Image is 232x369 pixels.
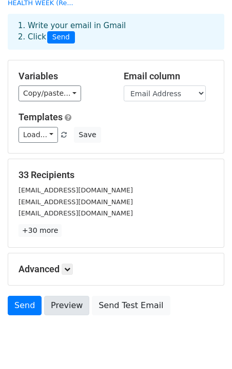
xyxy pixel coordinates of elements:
[18,85,81,101] a: Copy/paste...
[18,264,214,275] h5: Advanced
[18,186,133,194] small: [EMAIL_ADDRESS][DOMAIN_NAME]
[18,127,58,143] a: Load...
[18,71,108,82] h5: Variables
[18,198,133,206] small: [EMAIL_ADDRESS][DOMAIN_NAME]
[18,224,62,237] a: +30 more
[18,169,214,181] h5: 33 Recipients
[181,320,232,369] iframe: Chat Widget
[44,296,89,315] a: Preview
[47,31,75,44] span: Send
[8,296,42,315] a: Send
[74,127,101,143] button: Save
[10,20,222,44] div: 1. Write your email in Gmail 2. Click
[124,71,214,82] h5: Email column
[92,296,170,315] a: Send Test Email
[18,112,63,122] a: Templates
[18,209,133,217] small: [EMAIL_ADDRESS][DOMAIN_NAME]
